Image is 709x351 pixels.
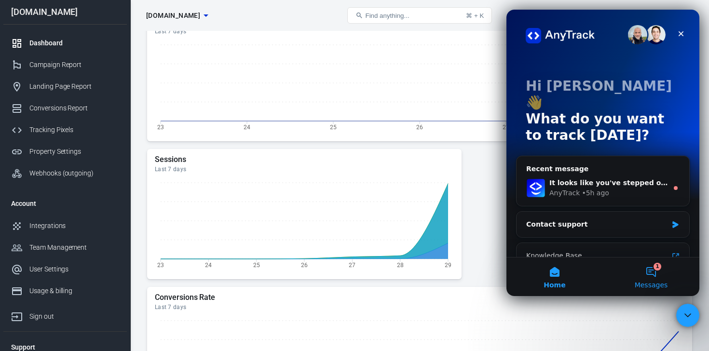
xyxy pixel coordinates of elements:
[157,261,164,268] tspan: 23
[3,302,127,327] a: Sign out
[29,243,119,253] div: Team Management
[43,178,73,189] div: AnyTrack
[155,155,454,164] h5: Sessions
[29,81,119,92] div: Landing Page Report
[20,241,162,251] div: Knowledge Base
[128,272,162,279] span: Messages
[330,123,337,130] tspan: 25
[397,261,404,268] tspan: 28
[3,258,127,280] a: User Settings
[20,210,161,220] div: Contact support
[3,280,127,302] a: Usage & billing
[29,103,119,113] div: Conversions Report
[146,10,200,22] span: taniatheherbalist.com
[29,147,119,157] div: Property Settings
[3,192,127,215] li: Account
[29,125,119,135] div: Tracking Pixels
[3,76,127,97] a: Landing Page Report
[29,286,119,296] div: Usage & billing
[155,165,454,173] div: Last 7 days
[155,293,684,302] h5: Conversions Rate
[3,141,127,162] a: Property Settings
[43,169,601,177] span: It looks like you've stepped out of the chat so I will close the conversation. If you still need ...
[244,123,250,130] tspan: 24
[29,168,119,178] div: Webhooks (outgoing)
[678,4,701,27] a: Sign out
[3,215,127,237] a: Integrations
[365,12,409,19] span: Find anything...
[29,38,119,48] div: Dashboard
[3,32,127,54] a: Dashboard
[96,248,193,286] button: Messages
[503,123,509,130] tspan: 27
[29,311,119,322] div: Sign out
[445,261,451,268] tspan: 29
[301,261,308,268] tspan: 26
[205,261,212,268] tspan: 24
[347,7,492,24] button: Find anything...⌘ + K
[29,264,119,274] div: User Settings
[416,123,423,130] tspan: 26
[466,12,484,19] div: ⌘ + K
[157,123,164,130] tspan: 23
[10,202,183,228] div: Contact support
[155,303,684,311] div: Last 7 days
[3,119,127,141] a: Tracking Pixels
[75,178,103,189] div: • 5h ago
[349,261,355,268] tspan: 27
[3,237,127,258] a: Team Management
[37,272,59,279] span: Home
[14,237,179,255] a: Knowledge Base
[3,97,127,119] a: Conversions Report
[155,27,684,35] div: Last 7 days
[29,60,119,70] div: Campaign Report
[166,15,183,33] div: Close
[3,8,127,16] div: [DOMAIN_NAME]
[29,221,119,231] div: Integrations
[142,7,212,25] button: [DOMAIN_NAME]
[3,162,127,184] a: Webhooks (outgoing)
[676,304,699,327] iframe: Intercom live chat
[3,54,127,76] a: Campaign Report
[506,10,699,296] iframe: Intercom live chat
[253,261,260,268] tspan: 25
